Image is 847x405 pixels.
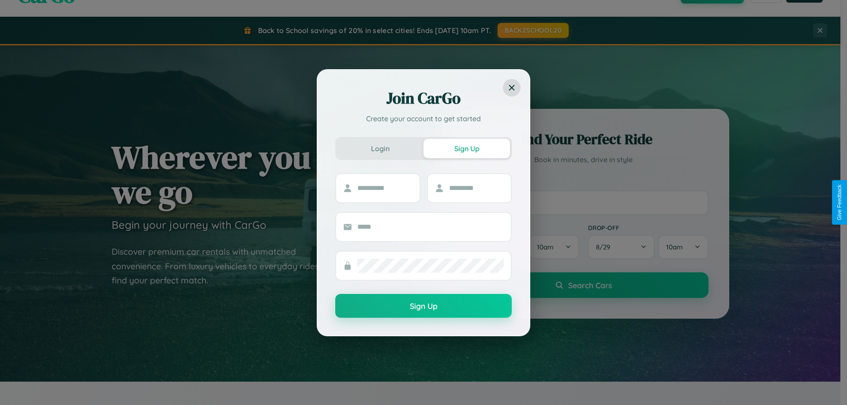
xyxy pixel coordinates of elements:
button: Sign Up [335,294,512,318]
button: Login [337,139,423,158]
button: Sign Up [423,139,510,158]
div: Give Feedback [836,185,843,220]
p: Create your account to get started [335,113,512,124]
h2: Join CarGo [335,88,512,109]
